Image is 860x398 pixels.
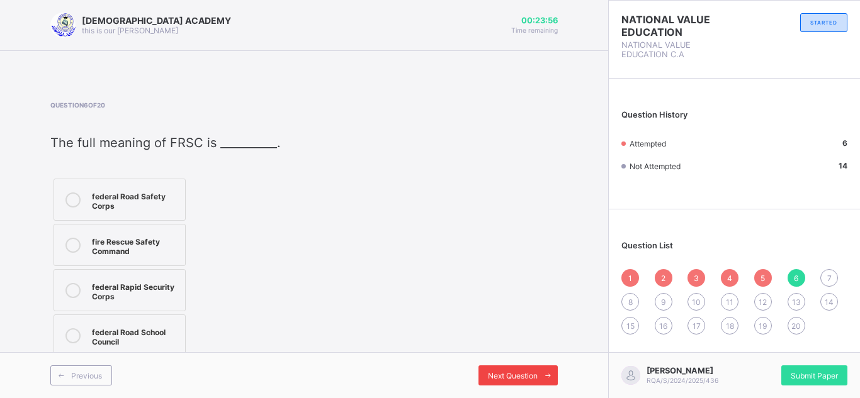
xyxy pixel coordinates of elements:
[810,19,837,26] span: STARTED
[647,377,718,384] span: RQA/S/2024/2025/436
[839,161,847,170] b: 14
[794,274,798,283] span: 6
[82,15,231,26] span: [DEMOGRAPHIC_DATA] ACADEMY
[792,297,801,307] span: 13
[726,297,733,307] span: 11
[92,279,179,301] div: federal Rapid Security Corps
[694,274,699,283] span: 3
[759,297,767,307] span: 12
[628,274,632,283] span: 1
[621,13,735,38] span: NATIONAL VALUE EDUCATION
[511,26,558,34] span: Time remaining
[842,138,847,148] b: 6
[647,366,718,375] span: [PERSON_NAME]
[661,297,665,307] span: 9
[628,297,633,307] span: 8
[791,371,838,380] span: Submit Paper
[71,371,102,380] span: Previous
[825,297,834,307] span: 14
[82,26,178,35] span: this is our [PERSON_NAME]
[621,40,735,59] span: NATIONAL VALUE EDUCATION C.A
[50,101,281,109] span: Question 6 of 20
[50,135,281,150] span: The full meaning of FRSC is __________.
[759,321,767,331] span: 19
[727,274,732,283] span: 4
[630,162,681,171] span: Not Attempted
[659,321,667,331] span: 16
[726,321,734,331] span: 18
[692,297,701,307] span: 10
[630,139,666,148] span: Attempted
[92,234,179,256] div: fire Rescue Safety Command
[92,324,179,346] div: federal Road School Council
[626,321,635,331] span: 15
[511,16,558,25] span: 00:23:56
[621,110,687,119] span: Question History
[827,274,832,283] span: 7
[693,321,701,331] span: 17
[661,274,665,283] span: 2
[92,189,179,211] div: federal Road Safety Corps
[621,241,673,250] span: Question List
[761,274,765,283] span: 5
[488,371,538,380] span: Next Question
[791,321,801,331] span: 20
